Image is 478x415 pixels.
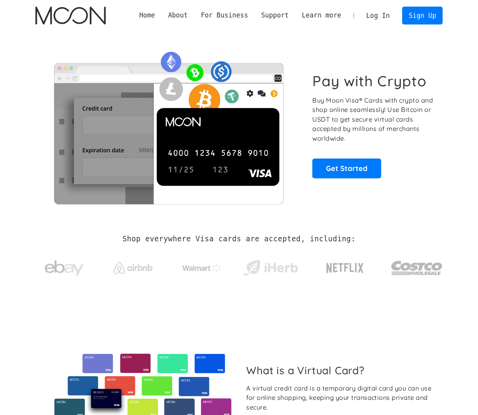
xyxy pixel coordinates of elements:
a: Log In [360,7,396,24]
div: For Business [194,10,255,20]
a: iHerb [242,250,299,282]
div: Support [255,10,295,20]
a: Walmart [173,256,231,277]
img: Moon Logo [35,7,106,24]
div: For Business [201,10,248,20]
p: Buy Moon Visa® Cards with crypto and shop online seamlessly! Use Bitcoin or USDT to get secure vi... [312,96,434,143]
img: Airbnb [114,262,152,274]
img: Costco [391,253,443,282]
img: Moon Cards let you spend your crypto anywhere Visa is accepted. [35,46,302,204]
a: Netflix [310,251,380,282]
a: Sign Up [402,7,443,24]
div: Learn more [302,10,341,20]
div: About [168,10,188,20]
h2: Shop everywhere Visa cards are accepted, including: [123,235,355,243]
div: A virtual credit card is a temporary digital card you can use for online shopping, keeping your t... [246,384,436,412]
a: Airbnb [104,254,162,278]
div: About [161,10,194,20]
img: iHerb [242,258,299,278]
a: Get Started [312,159,381,178]
img: ebay [45,256,84,281]
div: Learn more [295,10,348,20]
a: Costco [391,246,443,286]
img: Walmart [182,263,221,273]
img: Netflix [326,258,364,278]
div: Support [261,10,289,20]
a: Home [133,10,161,20]
h1: Pay with Crypto [312,72,427,90]
h2: What is a Virtual Card? [246,364,436,377]
a: ebay [35,248,93,284]
a: home [35,7,106,24]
